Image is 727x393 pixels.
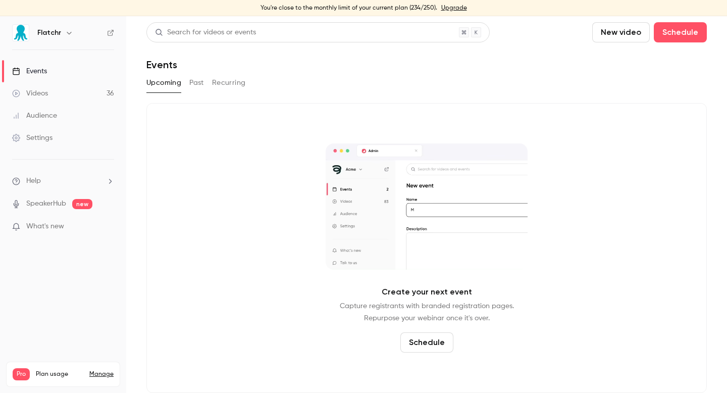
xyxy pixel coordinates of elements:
span: new [72,199,92,209]
h6: Flatchr [37,28,61,38]
div: Audience [12,111,57,121]
a: Upgrade [441,4,467,12]
button: Schedule [400,332,453,353]
p: Create your next event [382,286,472,298]
button: Recurring [212,75,246,91]
li: help-dropdown-opener [12,176,114,186]
button: Past [189,75,204,91]
h1: Events [146,59,177,71]
a: Manage [89,370,114,378]
span: Plan usage [36,370,83,378]
span: Help [26,176,41,186]
a: SpeakerHub [26,199,66,209]
iframe: Noticeable Trigger [102,222,114,231]
p: Capture registrants with branded registration pages. Repurpose your webinar once it's over. [340,300,514,324]
div: Events [12,66,47,76]
div: Settings [12,133,53,143]
div: Search for videos or events [155,27,256,38]
div: Videos [12,88,48,99]
span: What's new [26,221,64,232]
button: Schedule [654,22,707,42]
span: Pro [13,368,30,380]
button: Upcoming [146,75,181,91]
img: Flatchr [13,25,29,41]
button: New video [592,22,650,42]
